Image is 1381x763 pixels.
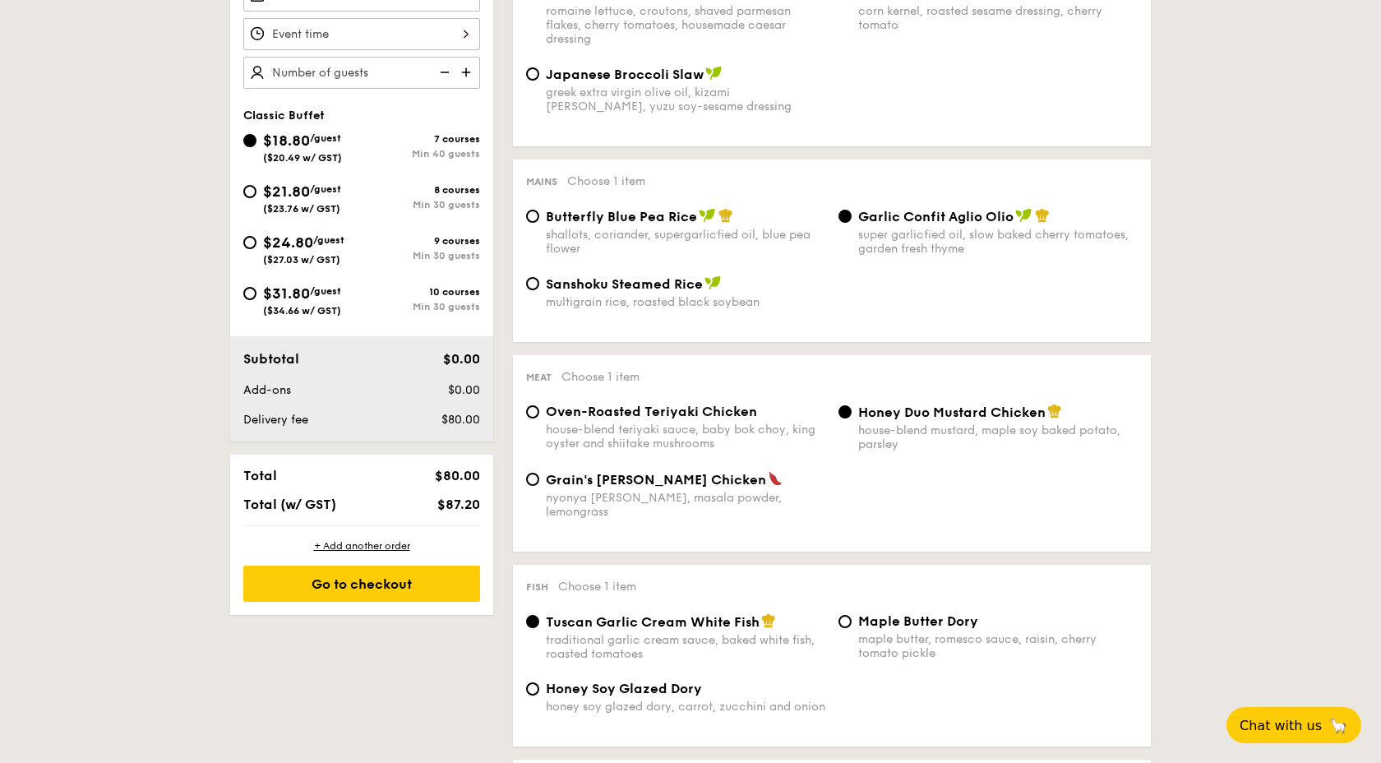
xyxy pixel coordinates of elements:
[768,471,783,486] img: icon-spicy.37a8142b.svg
[243,413,308,427] span: Delivery fee
[838,210,852,223] input: Garlic Confit Aglio Oliosuper garlicfied oil, slow baked cherry tomatoes, garden fresh thyme
[546,491,825,519] div: nyonya [PERSON_NAME], masala powder, lemongrass
[546,276,703,292] span: Sanshoku Steamed Rice
[263,132,310,150] span: $18.80
[263,305,341,317] span: ($34.66 w/ GST)
[1226,707,1361,743] button: Chat with us🦙
[546,404,757,419] span: Oven-Roasted Teriyaki Chicken
[546,228,825,256] div: shallots, coriander, supergarlicfied oil, blue pea flower
[243,236,256,249] input: $24.80/guest($27.03 w/ GST)9 coursesMin 30 guests
[526,405,539,418] input: Oven-Roasted Teriyaki Chickenhouse-blend teriyaki sauce, baby bok choy, king oyster and shiitake ...
[761,613,776,628] img: icon-chef-hat.a58ddaea.svg
[526,615,539,628] input: Tuscan Garlic Cream White Fishtraditional garlic cream sauce, baked white fish, roasted tomatoes
[546,4,825,46] div: romaine lettuce, croutons, shaved parmesan flakes, cherry tomatoes, housemade caesar dressing
[838,405,852,418] input: Honey Duo Mustard Chickenhouse-blend mustard, maple soy baked potato, parsley
[263,183,310,201] span: $21.80
[526,176,557,187] span: Mains
[546,633,825,661] div: traditional garlic cream sauce, baked white fish, roasted tomatoes
[243,185,256,198] input: $21.80/guest($23.76 w/ GST)8 coursesMin 30 guests
[526,277,539,290] input: Sanshoku Steamed Ricemultigrain rice, roasted black soybean
[448,383,480,397] span: $0.00
[546,681,702,696] span: Honey Soy Glazed Dory
[1240,718,1322,733] span: Chat with us
[263,254,340,266] span: ($27.03 w/ GST)
[243,383,291,397] span: Add-ons
[567,174,645,188] span: Choose 1 item
[310,132,341,144] span: /guest
[858,423,1138,451] div: house-blend mustard, maple soy baked potato, parsley
[526,372,552,383] span: Meat
[263,234,313,252] span: $24.80
[526,581,548,593] span: Fish
[310,183,341,195] span: /guest
[526,67,539,81] input: Japanese Broccoli Slawgreek extra virgin olive oil, kizami [PERSON_NAME], yuzu soy-sesame dressing
[1047,404,1062,418] img: icon-chef-hat.a58ddaea.svg
[858,4,1138,32] div: corn kernel, roasted sesame dressing, cherry tomato
[858,632,1138,660] div: maple butter, romesco sauce, raisin, cherry tomato pickle
[362,250,480,261] div: Min 30 guests
[858,209,1014,224] span: Garlic Confit Aglio Olio
[1328,716,1348,735] span: 🦙
[526,473,539,486] input: Grain's [PERSON_NAME] Chickennyonya [PERSON_NAME], masala powder, lemongrass
[1035,208,1050,223] img: icon-chef-hat.a58ddaea.svg
[435,468,480,483] span: $80.00
[558,580,636,594] span: Choose 1 item
[362,148,480,160] div: Min 40 guests
[431,57,455,88] img: icon-reduce.1d2dbef1.svg
[243,468,277,483] span: Total
[704,275,721,290] img: icon-vegan.f8ff3823.svg
[362,286,480,298] div: 10 courses
[263,203,340,215] span: ($23.76 w/ GST)
[546,700,825,714] div: honey soy glazed dory, carrot, zucchini and onion
[313,234,344,246] span: /guest
[362,235,480,247] div: 9 courses
[546,295,825,309] div: multigrain rice, roasted black soybean
[362,184,480,196] div: 8 courses
[546,423,825,451] div: house-blend teriyaki sauce, baby bok choy, king oyster and shiitake mushrooms
[546,86,825,113] div: greek extra virgin olive oil, kizami [PERSON_NAME], yuzu soy-sesame dressing
[243,134,256,147] input: $18.80/guest($20.49 w/ GST)7 coursesMin 40 guests
[838,615,852,628] input: Maple Butter Dorymaple butter, romesco sauce, raisin, cherry tomato pickle
[243,57,480,89] input: Number of guests
[546,67,704,82] span: Japanese Broccoli Slaw
[561,370,640,384] span: Choose 1 item
[858,228,1138,256] div: super garlicfied oil, slow baked cherry tomatoes, garden fresh thyme
[443,351,480,367] span: $0.00
[310,285,341,297] span: /guest
[243,287,256,300] input: $31.80/guest($34.66 w/ GST)10 coursesMin 30 guests
[243,18,480,50] input: Event time
[526,210,539,223] input: Butterfly Blue Pea Riceshallots, coriander, supergarlicfied oil, blue pea flower
[441,413,480,427] span: $80.00
[1015,208,1032,223] img: icon-vegan.f8ff3823.svg
[362,301,480,312] div: Min 30 guests
[243,539,480,553] div: + Add another order
[437,497,480,512] span: $87.20
[858,613,978,629] span: Maple Butter Dory
[263,284,310,303] span: $31.80
[699,208,715,223] img: icon-vegan.f8ff3823.svg
[718,208,733,223] img: icon-chef-hat.a58ddaea.svg
[243,109,325,123] span: Classic Buffet
[455,57,480,88] img: icon-add.58712e84.svg
[546,472,766,488] span: Grain's [PERSON_NAME] Chicken
[362,199,480,210] div: Min 30 guests
[705,66,722,81] img: icon-vegan.f8ff3823.svg
[243,351,299,367] span: Subtotal
[858,405,1046,420] span: Honey Duo Mustard Chicken
[243,497,336,512] span: Total (w/ GST)
[546,209,697,224] span: Butterfly Blue Pea Rice
[263,152,342,164] span: ($20.49 w/ GST)
[526,682,539,696] input: Honey Soy Glazed Doryhoney soy glazed dory, carrot, zucchini and onion
[243,566,480,602] div: Go to checkout
[362,133,480,145] div: 7 courses
[546,614,760,630] span: Tuscan Garlic Cream White Fish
